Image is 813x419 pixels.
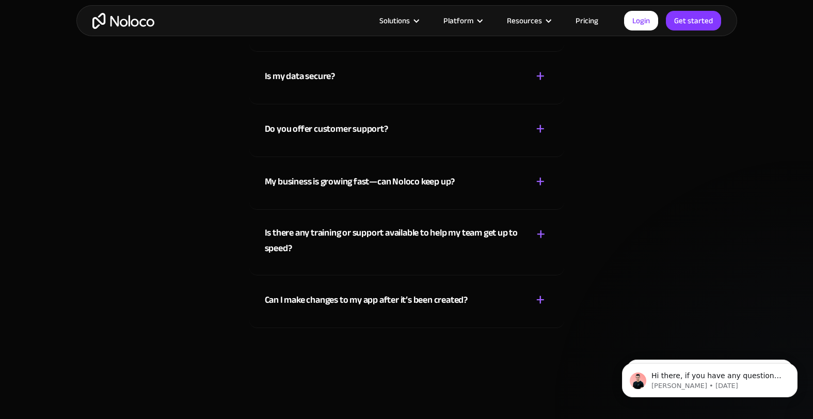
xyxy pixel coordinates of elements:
div: + [536,173,545,191]
div: Is there any training or support available to help my team get up to speed? [265,225,521,256]
iframe: Intercom notifications message [607,342,813,414]
div: Solutions [379,14,410,27]
div: Platform [431,14,494,27]
div: My business is growing fast—can Noloco keep up? [265,174,455,190]
div: + [536,225,546,243]
div: Is my data secure? [265,69,335,84]
div: + [536,291,545,309]
div: + [536,67,545,85]
div: Do you offer customer support? [265,121,388,137]
div: + [536,120,545,138]
div: Resources [507,14,542,27]
a: home [92,13,154,29]
div: Platform [443,14,473,27]
a: Pricing [563,14,611,27]
div: Can I make changes to my app after it’s been created? [265,292,468,308]
a: Get started [666,11,721,30]
a: Login [624,11,658,30]
div: Solutions [366,14,431,27]
div: Resources [494,14,563,27]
